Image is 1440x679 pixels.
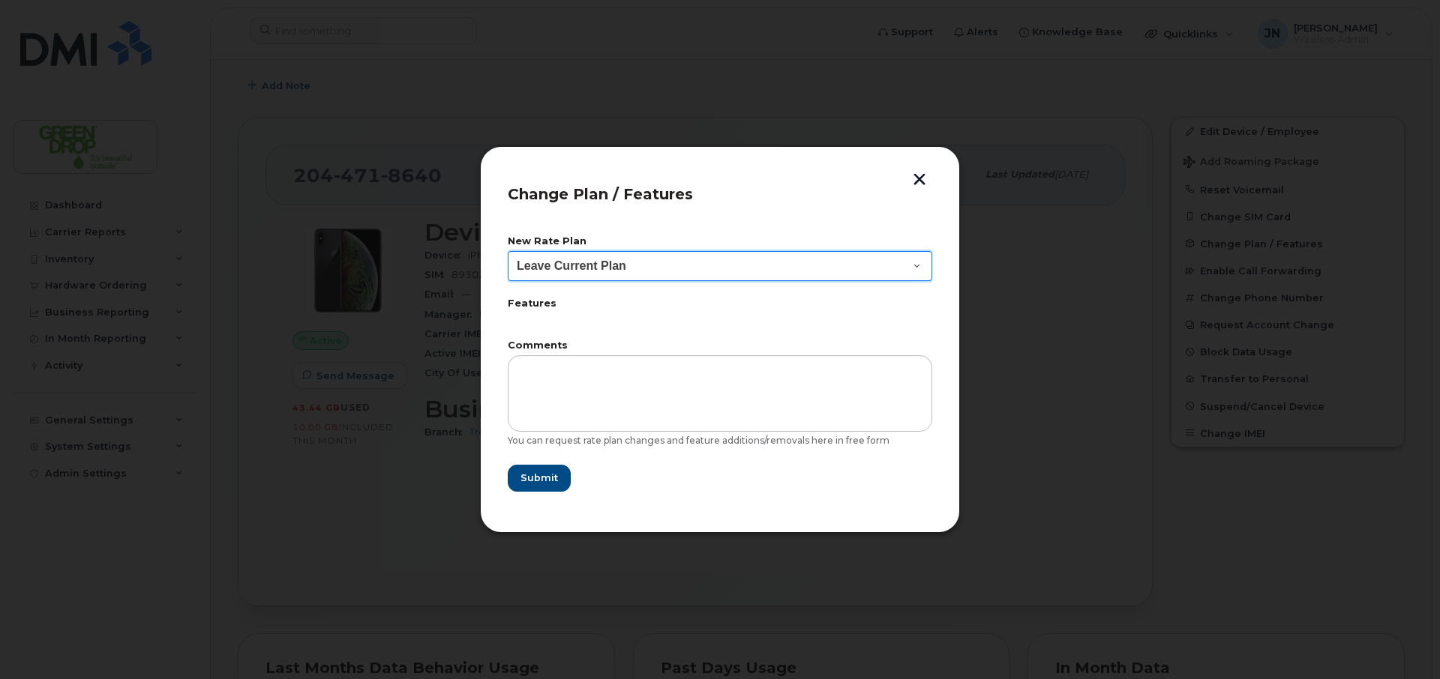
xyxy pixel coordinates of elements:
[508,435,932,447] div: You can request rate plan changes and feature additions/removals here in free form
[520,471,558,485] span: Submit
[508,237,932,247] label: New Rate Plan
[508,341,932,351] label: Comments
[508,465,571,492] button: Submit
[508,299,932,309] label: Features
[508,185,693,203] span: Change Plan / Features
